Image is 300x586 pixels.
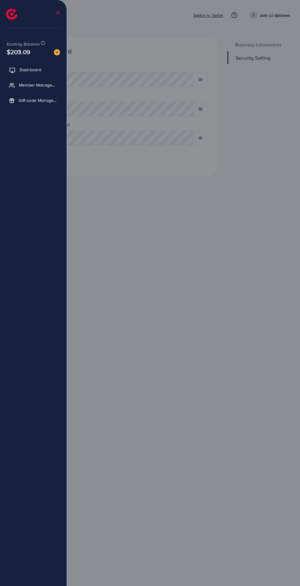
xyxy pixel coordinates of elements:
[5,79,62,91] a: Member Management
[7,41,40,47] span: Ecomdy Balance
[20,67,41,73] span: Dashboard
[6,9,17,20] img: logo
[274,558,295,581] iframe: Chat
[5,64,62,76] a: Dashboard
[5,94,62,106] a: Gift code Management
[19,97,58,103] span: Gift code Management
[54,49,60,55] img: image
[19,82,58,88] span: Member Management
[7,47,30,56] span: $203.09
